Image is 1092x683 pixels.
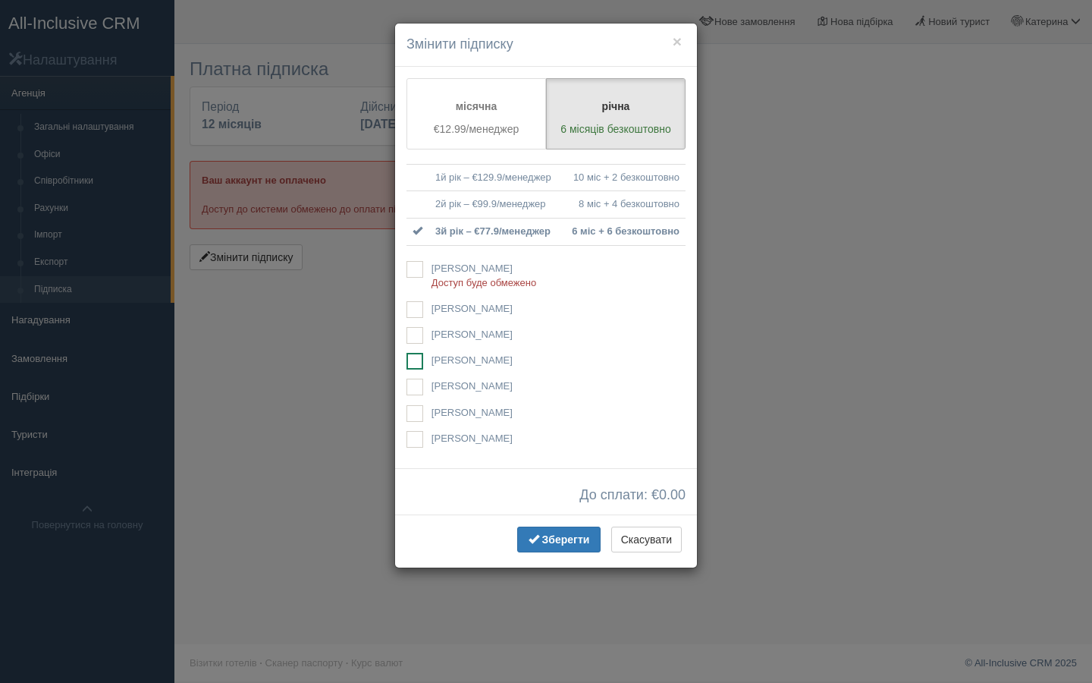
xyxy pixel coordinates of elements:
span: До сплати: € [579,488,686,503]
span: [PERSON_NAME] [431,433,513,444]
td: 3й рік – €77.9/менеджер [429,218,562,245]
p: місячна [416,99,536,114]
td: 1й рік – €129.9/менеджер [429,164,562,191]
td: 6 міс + 6 безкоштовно [562,218,686,245]
span: [PERSON_NAME] [431,263,513,274]
span: [PERSON_NAME] [431,329,513,340]
td: 8 міс + 4 безкоштовно [562,191,686,219]
p: 6 місяців безкоштовно [556,121,676,137]
span: 0.00 [659,487,686,502]
p: річна [556,99,676,114]
span: Доступ буде обмежено [431,277,536,288]
td: 2й рік – €99.9/менеджер [429,191,562,219]
td: 10 міс + 2 безкоштовно [562,164,686,191]
span: Зберегти [542,533,590,546]
button: Скасувати [611,527,682,552]
h4: Змінити підписку [406,35,686,55]
button: Зберегти [517,527,601,552]
p: €12.99/менеджер [416,121,536,137]
span: [PERSON_NAME] [431,380,513,392]
span: [PERSON_NAME] [431,303,513,314]
span: [PERSON_NAME] [431,407,513,418]
button: × [673,33,682,49]
span: [PERSON_NAME] [431,354,513,366]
